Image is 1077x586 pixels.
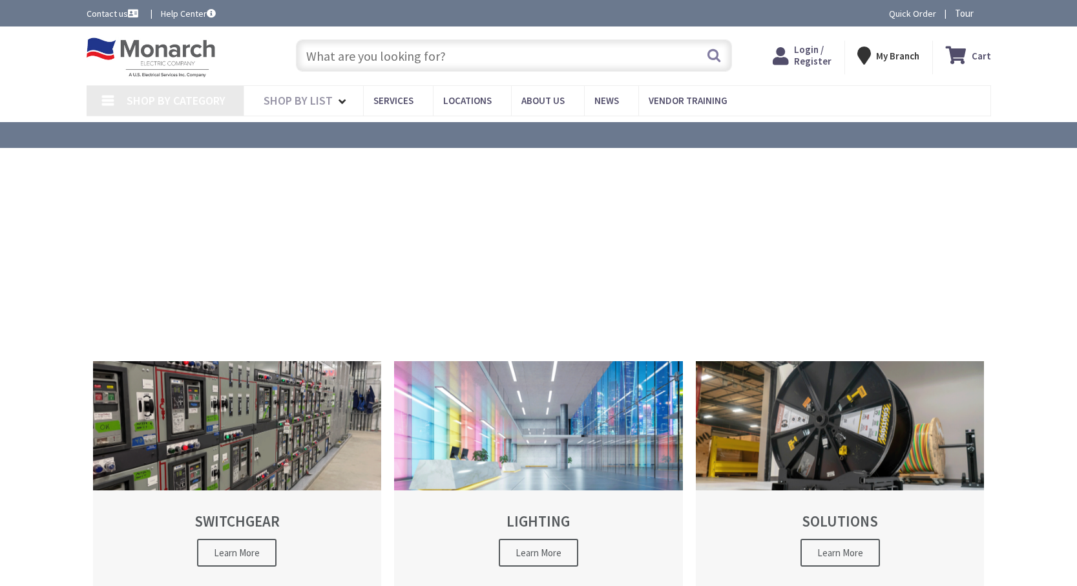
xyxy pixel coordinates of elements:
[521,94,565,107] span: About Us
[264,93,333,108] span: Shop By List
[116,513,359,529] h2: SWITCHGEAR
[594,94,619,107] span: News
[857,44,919,67] div: My Branch
[946,44,991,67] a: Cart
[649,94,727,107] span: Vendor Training
[161,7,216,20] a: Help Center
[87,7,141,20] a: Contact us
[972,44,991,67] strong: Cart
[794,43,831,67] span: Login / Register
[197,539,277,567] span: Learn More
[373,94,413,107] span: Services
[876,50,919,62] strong: My Branch
[718,513,962,529] h2: SOLUTIONS
[499,539,578,567] span: Learn More
[955,7,988,19] span: Tour
[800,539,880,567] span: Learn More
[127,93,225,108] span: Shop By Category
[296,39,732,72] input: What are you looking for?
[889,7,936,20] a: Quick Order
[773,44,831,67] a: Login / Register
[87,37,216,78] img: Monarch Electric Company
[443,94,492,107] span: Locations
[417,513,660,529] h2: LIGHTING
